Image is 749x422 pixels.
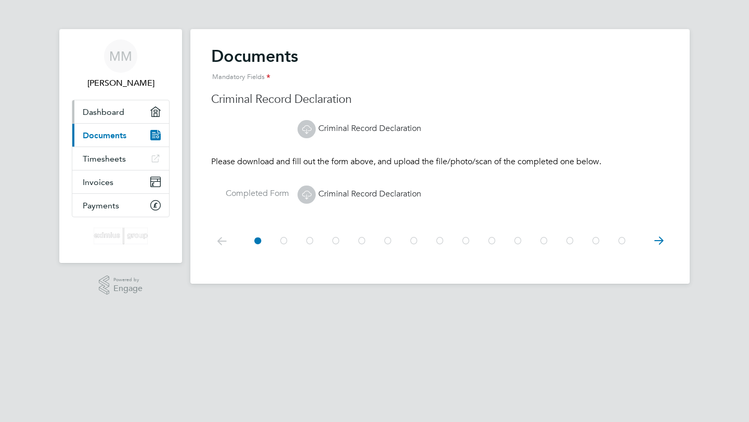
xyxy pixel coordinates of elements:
span: Payments [83,201,119,210]
a: Timesheets [72,147,169,170]
a: Powered byEngage [99,275,143,295]
a: Payments [72,194,169,217]
nav: Main navigation [59,29,182,263]
label: Completed Form [211,188,289,199]
a: Criminal Record Declaration [298,189,421,199]
span: Dashboard [83,107,124,117]
span: Timesheets [83,154,126,164]
a: Criminal Record Declaration [298,123,421,134]
span: Documents [83,130,126,140]
h2: Documents [211,46,669,88]
span: Powered by [113,275,143,284]
p: Please download and fill out the form above, and upload the file/photo/scan of the completed one ... [211,156,669,167]
span: Engage [113,284,143,293]
span: Mark Mclaughlin [72,77,170,89]
a: Invoices [72,170,169,193]
span: MM [109,49,132,63]
a: Dashboard [72,100,169,123]
a: Documents [72,124,169,147]
span: Invoices [83,177,113,187]
div: Mandatory Fields [211,67,669,88]
img: eximius-logo-retina.png [94,228,148,244]
a: Go to home page [72,228,170,244]
h3: Criminal Record Declaration [211,92,669,107]
a: MM[PERSON_NAME] [72,39,170,89]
